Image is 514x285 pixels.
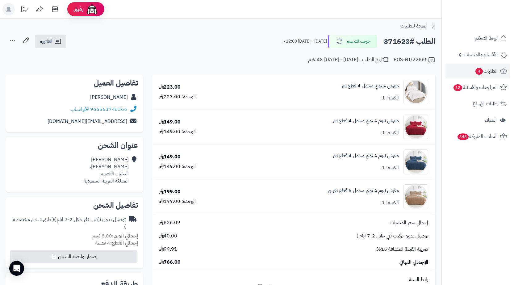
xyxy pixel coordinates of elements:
img: 1725718271-110201020154-90x90.jpg [404,80,428,104]
a: الفاتورة [35,35,66,48]
a: العودة للطلبات [400,22,435,30]
span: 4 [475,68,483,75]
a: واتساب [71,106,89,113]
span: 40.00 [159,233,177,240]
span: المراجعات والأسئلة [453,83,498,92]
a: 966563746366 [90,106,127,113]
h2: تفاصيل الشحن [11,202,138,209]
h2: عنوان الشحن [11,142,138,149]
span: العملاء [485,116,497,124]
span: الطلبات [475,67,498,75]
span: 766.00 [159,259,181,266]
img: logo-2.png [472,17,508,30]
div: الوحدة: 199.00 [159,198,196,205]
span: الإجمالي النهائي [399,259,428,266]
div: 223.00 [159,84,181,91]
span: السلات المتروكة [457,132,498,141]
img: 1734447819-110202020136-90x90.jpg [404,184,428,209]
small: 4 قطعة [95,239,138,247]
span: الفاتورة [40,38,52,45]
a: العملاء [445,113,510,128]
div: الكمية: 1 [382,199,399,206]
div: [PERSON_NAME] [PERSON_NAME]، النخيل، القصيم المملكة العربية السعودية [84,156,129,184]
span: 12 [453,84,462,91]
div: 149.00 [159,153,181,161]
strong: إجمالي الوزن: [112,232,138,240]
a: لوحة التحكم [445,31,510,46]
img: 1734505087-110201020127-90x90.jpg [404,149,428,174]
div: تاريخ الطلب : [DATE] - [DATE] 6:48 م [308,56,388,63]
div: الوحدة: 149.00 [159,128,196,135]
img: ai-face.png [86,3,98,15]
span: 626.09 [159,219,180,226]
div: الكمية: 1 [382,164,399,171]
a: مفرش نيوم شتوي مخمل 4 قطع نفر [333,152,399,159]
button: إصدار بوليصة الشحن [10,250,137,263]
div: الكمية: 1 [382,129,399,136]
div: الوحدة: 223.00 [159,93,196,100]
img: 1734504982-110201020125-90x90.jpg [404,115,428,139]
h2: تفاصيل العميل [11,79,138,87]
a: طلبات الإرجاع [445,96,510,111]
a: مفرش نيوم شتوي مخمل 6 قطع نفرين [328,187,399,194]
a: [EMAIL_ADDRESS][DOMAIN_NAME] [48,118,127,125]
a: مفرش شتوي مخمل 4 قطع نفر [342,82,399,90]
span: توصيل بدون تركيب (في خلال 2-7 ايام ) [357,233,428,240]
strong: إجمالي القطع: [110,239,138,247]
a: السلات المتروكة348 [445,129,510,144]
div: رابط السلة [155,276,433,283]
a: [PERSON_NAME] [90,94,128,101]
span: إجمالي سعر المنتجات [390,219,428,226]
div: POS-NT/22665 [394,56,435,64]
span: الأقسام والمنتجات [464,50,498,59]
a: تحديثات المنصة [16,3,32,17]
div: 199.00 [159,188,181,195]
div: Open Intercom Messenger [9,261,24,276]
span: ( طرق شحن مخصصة ) [13,216,126,230]
h2: الطلب #371623 [384,35,435,48]
small: [DATE] - [DATE] 12:09 م [282,38,327,44]
span: العودة للطلبات [400,22,428,30]
a: الطلبات4 [445,64,510,78]
span: رفيق [73,6,83,13]
div: الكمية: 1 [382,94,399,102]
button: خرجت للتسليم [328,35,377,48]
a: المراجعات والأسئلة12 [445,80,510,95]
span: ضريبة القيمة المضافة 15% [376,246,428,253]
div: توصيل بدون تركيب (في خلال 2-7 ايام ) [11,216,126,230]
span: طلبات الإرجاع [473,99,498,108]
span: 348 [458,133,469,140]
small: 8.00 كجم [92,232,138,240]
a: مفرش نيوم شتوي مخمل 4 قطع نفر [333,117,399,124]
div: الوحدة: 149.00 [159,163,196,170]
span: لوحة التحكم [475,34,498,43]
span: 99.91 [159,246,177,253]
div: 149.00 [159,119,181,126]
